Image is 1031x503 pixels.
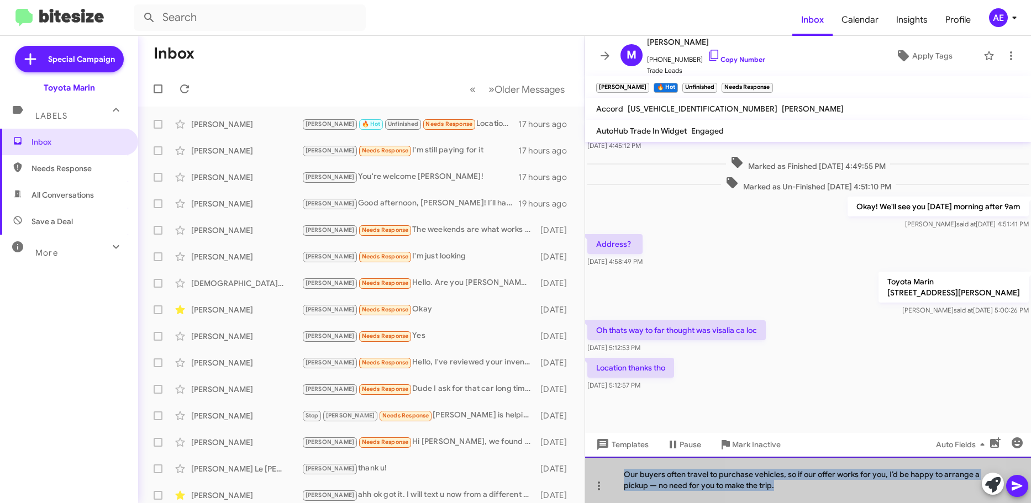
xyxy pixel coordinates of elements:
[464,78,571,100] nav: Page navigation example
[482,78,571,100] button: Next
[191,490,302,501] div: [PERSON_NAME]
[536,437,576,448] div: [DATE]
[587,358,674,378] p: Location thanks tho
[848,197,1029,216] p: Okay! We'll see you [DATE] morning after 9am
[680,435,701,454] span: Pause
[654,83,677,93] small: 🔥 Hot
[732,435,781,454] span: Mark Inactive
[302,330,536,342] div: Yes
[585,457,1031,503] div: Our buyers often travel to purchase vehicles, so if our offer works for you, I’d be happy to arra...
[710,435,790,454] button: Mark Inactive
[306,359,355,366] span: [PERSON_NAME]
[302,436,536,448] div: Hi [PERSON_NAME], we found one that might be a good match at [GEOGRAPHIC_DATA]. I gave our great ...
[302,356,536,369] div: Hello, I've reviewed your inventory and I don't we anything in can really afford at this time. Th...
[902,306,1029,314] span: [PERSON_NAME] [DATE] 5:00:26 PM
[302,462,536,475] div: thank u!
[191,384,302,395] div: [PERSON_NAME]
[35,248,58,258] span: More
[306,438,355,446] span: [PERSON_NAME]
[887,4,937,36] a: Insights
[587,343,640,352] span: [DATE] 5:12:53 PM
[362,226,409,234] span: Needs Response
[657,435,710,454] button: Pause
[306,120,355,128] span: [PERSON_NAME]
[691,126,724,136] span: Engaged
[536,278,576,289] div: [DATE]
[191,410,302,421] div: [PERSON_NAME]
[306,253,355,260] span: [PERSON_NAME]
[191,251,302,262] div: [PERSON_NAME]
[31,216,73,227] span: Save a Deal
[936,435,989,454] span: Auto Fields
[536,463,576,474] div: [DATE]
[306,173,355,181] span: [PERSON_NAME]
[587,381,640,389] span: [DATE] 5:12:57 PM
[956,220,976,228] span: said at
[726,156,890,172] span: Marked as Finished [DATE] 4:49:55 PM
[518,119,576,130] div: 17 hours ago
[792,4,833,36] a: Inbox
[191,437,302,448] div: [PERSON_NAME]
[191,304,302,315] div: [PERSON_NAME]
[191,119,302,130] div: [PERSON_NAME]
[536,331,576,342] div: [DATE]
[44,82,95,93] div: Toyota Marin
[306,465,355,472] span: [PERSON_NAME]
[191,357,302,368] div: [PERSON_NAME]
[536,384,576,395] div: [DATE]
[587,141,641,150] span: [DATE] 4:45:12 PM
[302,197,518,210] div: Good afternoon, [PERSON_NAME]! I’ll have one of our sales consultants reach out shortly with our ...
[587,320,766,340] p: Oh thats way to far thought was visalia ca loc
[362,332,409,340] span: Needs Response
[647,35,765,49] span: [PERSON_NAME]
[628,104,777,114] span: [US_VEHICLE_IDENTIFICATION_NUMBER]
[382,412,429,419] span: Needs Response
[302,250,536,263] div: I'm just looking
[48,54,115,65] span: Special Campaign
[870,46,979,66] button: Apply Tags
[306,332,355,340] span: [PERSON_NAME]
[306,226,355,234] span: [PERSON_NAME]
[302,118,518,130] div: Location thanks tho
[587,234,643,254] p: Address?
[302,383,536,395] div: Dude I ask for that car long time ago
[191,172,302,183] div: [PERSON_NAME]
[596,104,623,114] span: Accord
[362,147,409,154] span: Needs Response
[306,385,355,393] span: [PERSON_NAME]
[879,272,1029,303] p: Toyota Marin [STREET_ADDRESS][PERSON_NAME]
[596,83,649,93] small: [PERSON_NAME]
[647,65,765,76] span: Trade Leads
[647,49,765,65] span: [PHONE_NUMBER]
[536,225,576,236] div: [DATE]
[191,278,302,289] div: [DEMOGRAPHIC_DATA][PERSON_NAME]
[191,225,302,236] div: [PERSON_NAME]
[782,104,844,114] span: [PERSON_NAME]
[682,83,717,93] small: Unfinished
[536,304,576,315] div: [DATE]
[937,4,980,36] span: Profile
[470,82,476,96] span: «
[585,435,657,454] button: Templates
[362,279,409,287] span: Needs Response
[627,46,637,64] span: M
[362,120,381,128] span: 🔥 Hot
[596,126,687,136] span: AutoHub Trade In Widget
[306,306,355,313] span: [PERSON_NAME]
[302,303,536,316] div: Okay
[989,8,1008,27] div: AE
[35,111,67,121] span: Labels
[154,45,194,62] h1: Inbox
[134,4,366,31] input: Search
[722,83,772,93] small: Needs Response
[833,4,887,36] a: Calendar
[191,331,302,342] div: [PERSON_NAME]
[905,220,1029,228] span: [PERSON_NAME] [DATE] 4:51:41 PM
[587,257,643,266] span: [DATE] 4:58:49 PM
[15,46,124,72] a: Special Campaign
[326,412,375,419] span: [PERSON_NAME]
[302,224,536,236] div: The weekends are what works best for me, weekdays I work and I don't get out at a set time.
[980,8,1019,27] button: AE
